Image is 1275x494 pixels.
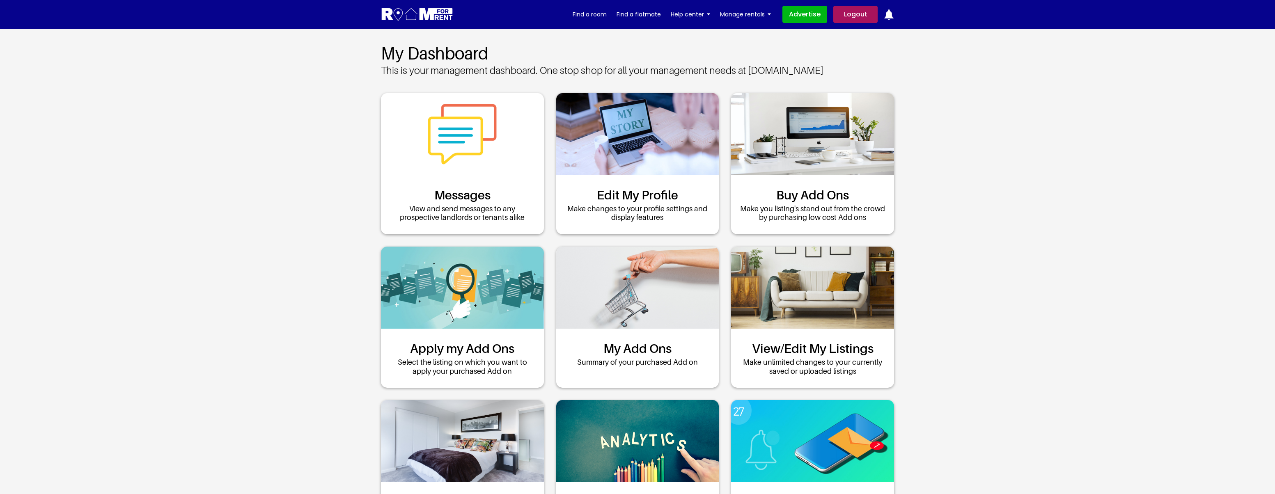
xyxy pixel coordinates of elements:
[573,8,607,21] a: Find a room
[381,43,894,63] h2: My Dashboard
[752,341,874,356] a: View/Edit My Listings
[671,8,710,21] a: Help center
[617,8,661,21] a: Find a flatmate
[597,188,678,202] a: Edit My Profile
[603,341,672,356] a: My Add Ons
[884,9,894,20] img: ic-notification
[410,341,514,356] a: Apply my Add Ons
[833,6,878,23] a: Logout
[720,8,771,21] a: Manage rentals
[381,7,454,22] img: Logo for Room for Rent, featuring a welcoming design with a house icon and modern typography
[782,6,827,23] a: Advertise
[776,188,849,202] a: Buy Add Ons
[434,188,491,202] a: Messages
[381,65,894,77] p: This is your management dashboard. One stop shop for all your management needs at [DOMAIN_NAME]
